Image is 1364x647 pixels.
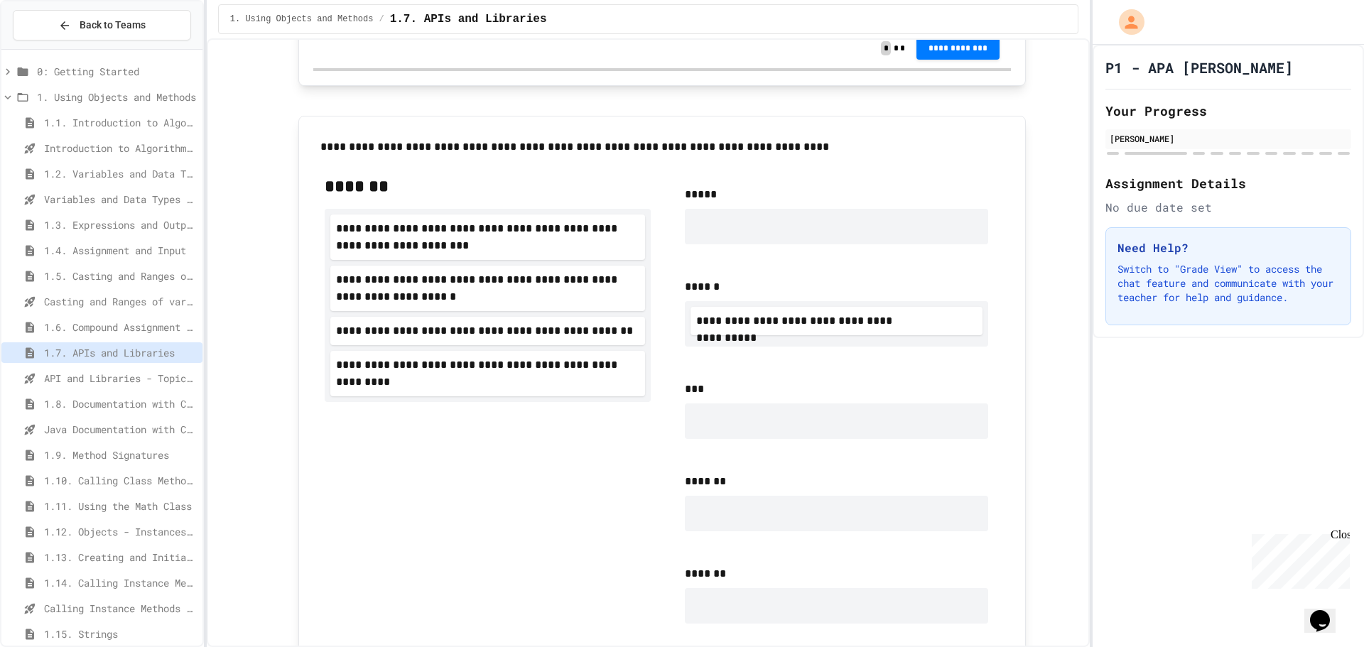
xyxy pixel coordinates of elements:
[6,6,98,90] div: Chat with us now!Close
[1104,6,1148,38] div: My Account
[1117,239,1339,256] h3: Need Help?
[1105,58,1293,77] h1: P1 - APA [PERSON_NAME]
[44,473,197,488] span: 1.10. Calling Class Methods
[1110,132,1347,145] div: [PERSON_NAME]
[44,550,197,565] span: 1.13. Creating and Initializing Objects: Constructors
[44,243,197,258] span: 1.4. Assignment and Input
[44,499,197,513] span: 1.11. Using the Math Class
[230,13,374,25] span: 1. Using Objects and Methods
[390,11,547,28] span: 1.7. APIs and Libraries
[1105,101,1351,121] h2: Your Progress
[44,422,197,437] span: Java Documentation with Comments - Topic 1.8
[37,64,197,79] span: 0: Getting Started
[44,294,197,309] span: Casting and Ranges of variables - Quiz
[44,371,197,386] span: API and Libraries - Topic 1.7
[44,115,197,130] span: 1.1. Introduction to Algorithms, Programming, and Compilers
[44,268,197,283] span: 1.5. Casting and Ranges of Values
[44,575,197,590] span: 1.14. Calling Instance Methods
[44,447,197,462] span: 1.9. Method Signatures
[37,89,197,104] span: 1. Using Objects and Methods
[80,18,146,33] span: Back to Teams
[44,345,197,360] span: 1.7. APIs and Libraries
[44,192,197,207] span: Variables and Data Types - Quiz
[1246,528,1350,589] iframe: chat widget
[1304,590,1350,633] iframe: chat widget
[379,13,384,25] span: /
[44,217,197,232] span: 1.3. Expressions and Output [New]
[44,626,197,641] span: 1.15. Strings
[13,10,191,40] button: Back to Teams
[1105,173,1351,193] h2: Assignment Details
[44,396,197,411] span: 1.8. Documentation with Comments and Preconditions
[44,601,197,616] span: Calling Instance Methods - Topic 1.14
[44,166,197,181] span: 1.2. Variables and Data Types
[44,320,197,335] span: 1.6. Compound Assignment Operators
[44,524,197,539] span: 1.12. Objects - Instances of Classes
[44,141,197,156] span: Introduction to Algorithms, Programming, and Compilers
[1117,262,1339,305] p: Switch to "Grade View" to access the chat feature and communicate with your teacher for help and ...
[1105,199,1351,216] div: No due date set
